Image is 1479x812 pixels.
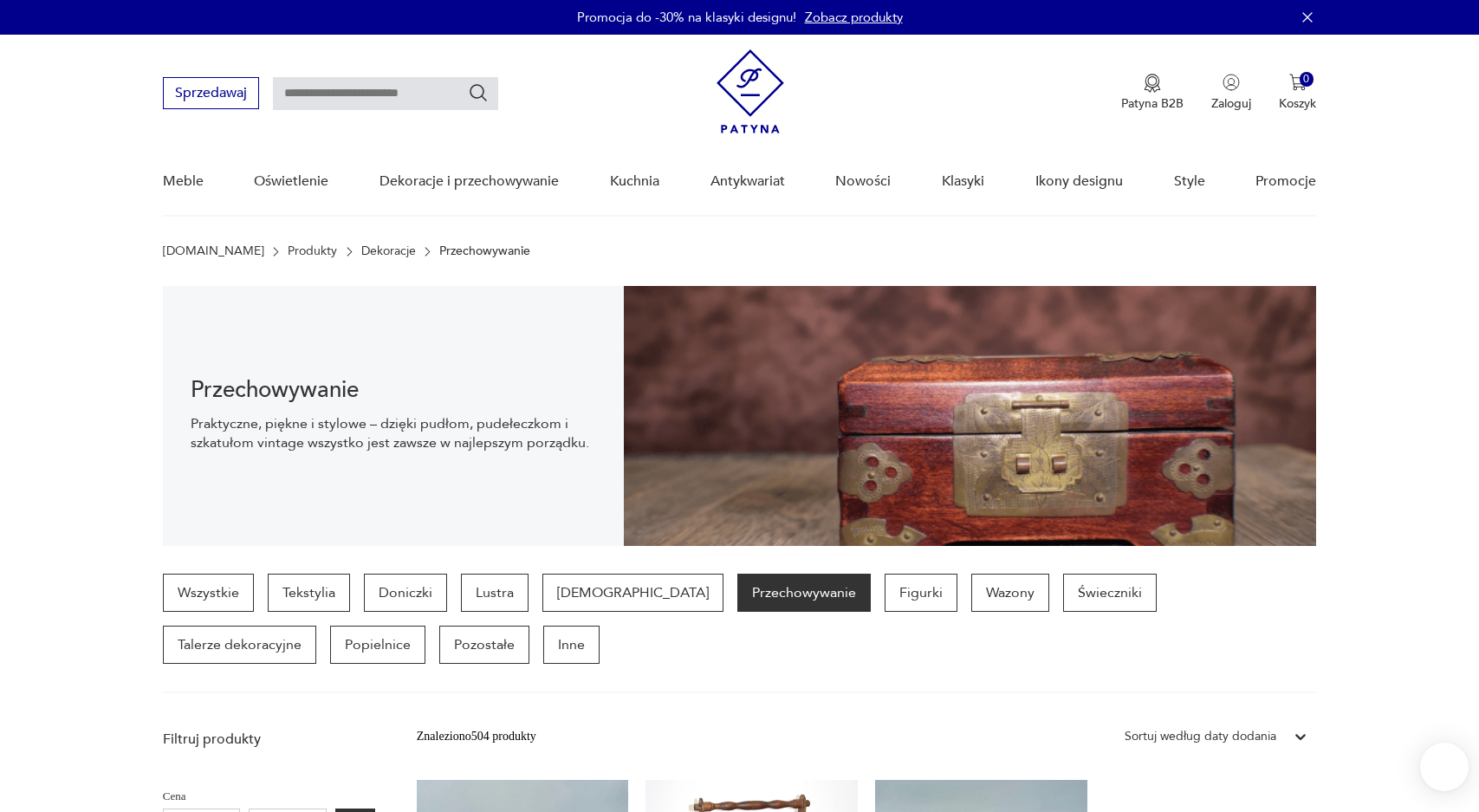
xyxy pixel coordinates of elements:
a: Inne [543,626,600,664]
a: Dekoracje [361,244,416,258]
a: [DEMOGRAPHIC_DATA] [542,574,723,612]
a: Nowości [835,148,891,215]
a: Sprzedawaj [163,88,259,101]
a: Meble [163,148,204,215]
a: Klasyki [942,148,984,215]
a: Antykwariat [710,148,785,215]
button: 0Koszyk [1279,74,1316,112]
a: [DOMAIN_NAME] [163,244,264,258]
p: Filtruj produkty [163,730,375,749]
a: Świeczniki [1063,574,1157,612]
a: Oświetlenie [254,148,328,215]
div: Sortuj według daty dodania [1125,727,1276,746]
a: Lustra [461,574,529,612]
button: Sprzedawaj [163,77,259,109]
a: Popielnice [330,626,425,664]
p: Patyna B2B [1121,95,1184,112]
a: Pozostałe [439,626,529,664]
button: Szukaj [468,82,489,103]
a: Style [1174,148,1205,215]
a: Tekstylia [268,574,350,612]
p: Praktyczne, piękne i stylowe – dzięki pudłom, pudełeczkom i szkatułom vintage wszystko jest zawsz... [191,414,597,452]
a: Produkty [288,244,337,258]
img: Przechowywanie [624,286,1316,546]
p: Zaloguj [1211,95,1251,112]
p: Koszyk [1279,95,1316,112]
a: Dekoracje i przechowywanie [379,148,559,215]
a: Ikony designu [1035,148,1123,215]
a: Zobacz produkty [805,9,903,26]
a: Doniczki [364,574,447,612]
img: Patyna - sklep z meblami i dekoracjami vintage [717,49,784,133]
a: Figurki [885,574,957,612]
p: Przechowywanie [439,244,530,258]
p: Cena [163,787,375,806]
div: 0 [1300,72,1314,87]
a: Wszystkie [163,574,254,612]
a: Promocje [1255,148,1316,215]
button: Patyna B2B [1121,74,1184,112]
p: Promocja do -30% na klasyki designu! [577,9,796,26]
a: Przechowywanie [737,574,871,612]
a: Ikona medaluPatyna B2B [1121,74,1184,112]
button: Zaloguj [1211,74,1251,112]
a: Wazony [971,574,1049,612]
div: Znaleziono 504 produkty [417,727,536,746]
img: Ikona medalu [1144,74,1161,93]
h1: Przechowywanie [191,380,597,400]
iframe: Smartsupp widget button [1420,743,1469,791]
img: Ikonka użytkownika [1223,74,1240,91]
a: Kuchnia [610,148,659,215]
img: Ikona koszyka [1289,74,1307,91]
a: Talerze dekoracyjne [163,626,316,664]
